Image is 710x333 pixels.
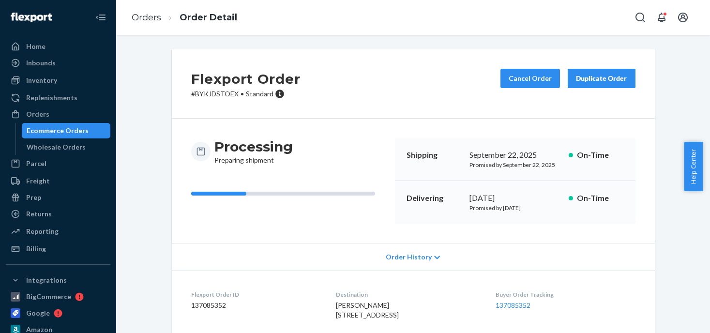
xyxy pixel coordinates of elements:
[191,290,320,299] dt: Flexport Order ID
[27,126,89,136] div: Ecommerce Orders
[568,69,635,88] button: Duplicate Order
[11,13,52,22] img: Flexport logo
[26,58,56,68] div: Inbounds
[22,139,111,155] a: Wholesale Orders
[6,305,110,321] a: Google
[26,42,45,51] div: Home
[6,90,110,106] a: Replenishments
[6,156,110,171] a: Parcel
[386,252,432,262] span: Order History
[132,12,161,23] a: Orders
[500,69,560,88] button: Cancel Order
[246,90,273,98] span: Standard
[631,8,650,27] button: Open Search Box
[26,193,41,202] div: Prep
[180,12,237,23] a: Order Detail
[26,93,77,103] div: Replenishments
[214,138,293,165] div: Preparing shipment
[6,224,110,239] a: Reporting
[469,161,561,169] p: Promised by September 22, 2025
[469,204,561,212] p: Promised by [DATE]
[336,290,480,299] dt: Destination
[6,272,110,288] button: Integrations
[26,292,71,302] div: BigCommerce
[26,227,59,236] div: Reporting
[407,150,462,161] p: Shipping
[577,193,624,204] p: On-Time
[577,150,624,161] p: On-Time
[26,109,49,119] div: Orders
[6,39,110,54] a: Home
[336,301,399,319] span: [PERSON_NAME] [STREET_ADDRESS]
[496,301,530,309] a: 137085352
[191,89,301,99] p: # BYKJDSTOEX
[191,69,301,89] h2: Flexport Order
[26,76,57,85] div: Inventory
[684,142,703,191] button: Help Center
[673,8,693,27] button: Open account menu
[26,159,46,168] div: Parcel
[191,301,320,310] dd: 137085352
[6,106,110,122] a: Orders
[6,73,110,88] a: Inventory
[407,193,462,204] p: Delivering
[26,176,50,186] div: Freight
[26,244,46,254] div: Billing
[469,150,561,161] div: September 22, 2025
[91,8,110,27] button: Close Navigation
[6,190,110,205] a: Prep
[6,55,110,71] a: Inbounds
[22,123,111,138] a: Ecommerce Orders
[26,275,67,285] div: Integrations
[26,308,50,318] div: Google
[652,8,671,27] button: Open notifications
[27,142,86,152] div: Wholesale Orders
[496,290,635,299] dt: Buyer Order Tracking
[469,193,561,204] div: [DATE]
[214,138,293,155] h3: Processing
[26,209,52,219] div: Returns
[6,206,110,222] a: Returns
[241,90,244,98] span: •
[6,173,110,189] a: Freight
[124,3,245,32] ol: breadcrumbs
[576,74,627,83] div: Duplicate Order
[6,289,110,304] a: BigCommerce
[6,241,110,257] a: Billing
